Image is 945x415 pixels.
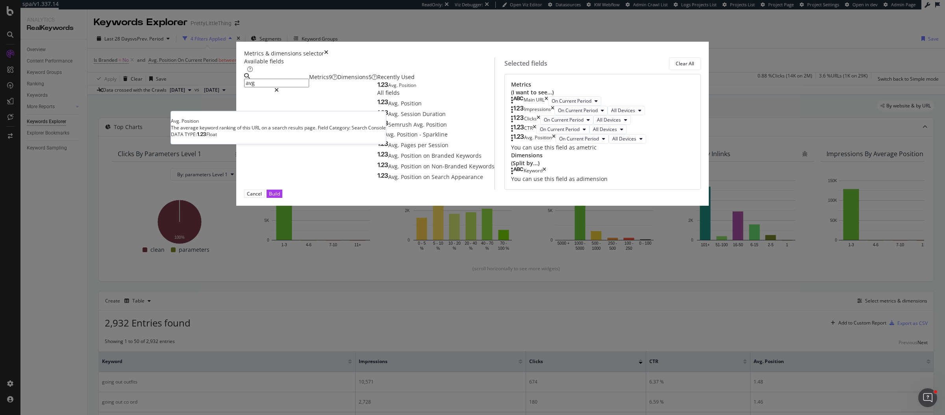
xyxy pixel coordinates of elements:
span: Sparkline [423,131,448,138]
div: Clear All [676,60,694,67]
div: times [533,125,536,134]
div: CTRtimesOn Current PeriodAll Devices [511,125,694,134]
button: All Devices [589,125,627,134]
span: Avg. [388,110,401,118]
div: (Split by...) [511,159,694,167]
span: Position [401,173,423,181]
button: Clear All [669,57,701,70]
button: On Current Period [536,125,589,134]
span: on [423,162,432,170]
span: Search [432,173,451,181]
span: Position [397,131,419,138]
span: All Devices [611,107,635,114]
button: On Current Period [556,134,609,144]
span: Position [399,82,416,89]
div: brand label [329,73,332,81]
span: On Current Period [540,126,580,133]
span: Branded [432,152,456,159]
span: on [423,173,432,181]
span: Duration [422,110,446,118]
div: Clicks [524,115,537,125]
div: Metrics [511,81,694,96]
button: All Devices [593,115,631,125]
div: (I want to see...) [511,89,694,96]
div: Keyword [524,167,543,175]
span: per [418,141,428,149]
div: ClickstimesOn Current PeriodAll Devices [511,115,694,125]
span: On Current Period [544,116,584,123]
span: Position [401,152,423,159]
div: Avg. PositiontimesOn Current PeriodAll Devices [511,134,694,144]
iframe: Intercom live chat [918,388,937,407]
div: Main URL [524,96,545,106]
div: Impressions [524,106,551,115]
span: Avg. [388,141,401,149]
span: All Devices [612,135,636,142]
button: On Current Period [540,115,593,125]
span: DATA TYPE: [171,131,197,138]
button: Build [267,190,282,198]
span: All Devices [593,126,617,133]
span: Avg. [388,152,401,159]
span: On Current Period [558,107,598,114]
div: You can use this field as a metric [511,144,694,151]
span: Session [428,141,448,149]
div: Selected fields [504,59,547,68]
div: Dimensions [511,151,694,167]
button: Cancel [244,190,265,198]
div: Dimensions [337,73,377,81]
span: Float [206,131,217,138]
button: All Devices [608,106,645,115]
button: All Devices [609,134,646,144]
span: Avg. [388,162,401,170]
span: Position [401,162,423,170]
span: Pages [401,141,418,149]
span: Position [426,121,447,128]
div: Keywordtimes [511,167,694,175]
span: Avg. [413,121,426,128]
div: ImpressionstimesOn Current PeriodAll Devices [511,106,694,115]
div: Avg. Position [524,134,552,144]
div: Avg. Position [171,118,386,124]
div: All fields [377,89,495,97]
span: Avg. [384,131,397,138]
span: On Current Period [552,98,591,104]
input: Search by field name [244,79,309,87]
span: Avg. [388,173,401,181]
div: You can use this field as a dimension [511,175,694,183]
span: 9 [329,73,332,81]
div: The average keyword ranking of this URL on a search results page. Field Category: Search Console [171,124,386,131]
div: times [552,134,556,144]
span: 5 [369,73,372,81]
div: Cancel [247,190,262,197]
div: Available fields [244,57,495,65]
div: times [551,106,554,115]
span: Keywords [456,152,482,159]
button: On Current Period [548,96,601,106]
span: Session [401,110,422,118]
span: Avg. [388,100,401,107]
div: Recently Used [377,73,495,81]
span: Avg. [388,82,399,89]
div: times [545,96,548,106]
button: On Current Period [554,106,608,115]
span: Non-Branded [432,162,469,170]
span: - [419,131,423,138]
div: brand label [369,73,372,81]
span: on [423,152,432,159]
span: On Current Period [559,135,599,142]
div: times [324,50,328,57]
div: Build [269,190,280,197]
div: Metrics & dimensions selector [244,50,324,57]
div: times [543,167,546,175]
div: CTR [524,125,533,134]
span: Appearance [451,173,483,181]
span: Semrush [388,121,413,128]
div: modal [236,42,709,206]
div: Main URLtimesOn Current Period [511,96,694,106]
span: Keywords [469,162,495,170]
div: times [537,115,540,125]
span: All Devices [597,116,621,123]
span: Position [401,100,422,107]
div: Metrics [309,73,337,81]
